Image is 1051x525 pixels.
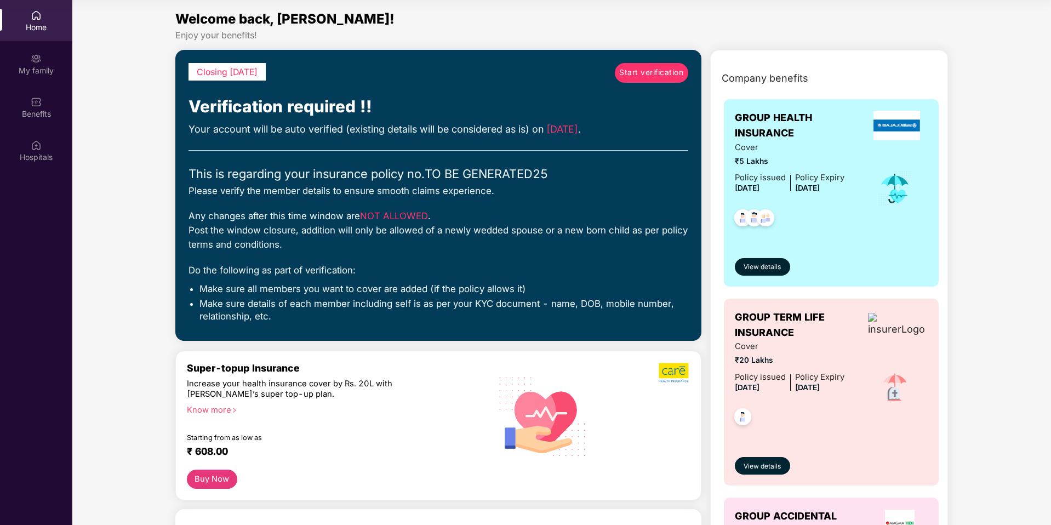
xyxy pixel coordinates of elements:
[31,140,42,151] img: svg+xml;base64,PHN2ZyBpZD0iSG9zcGl0YWxzIiB4bWxucz0iaHR0cDovL3d3dy53My5vcmcvMjAwMC9zdmciIHdpZHRoPS...
[175,30,949,41] div: Enjoy your benefits!
[752,206,779,233] img: svg+xml;base64,PHN2ZyB4bWxucz0iaHR0cDovL3d3dy53My5vcmcvMjAwMC9zdmciIHdpZHRoPSI0OC45NDMiIGhlaWdodD...
[795,371,844,384] div: Policy Expiry
[189,164,688,183] div: This is regarding your insurance policy no. TO BE GENERATED25
[735,184,759,192] span: [DATE]
[31,10,42,21] img: svg+xml;base64,PHN2ZyBpZD0iSG9tZSIgeG1sbnM9Imh0dHA6Ly93d3cudzMub3JnLzIwMDAvc3ZnIiB3aWR0aD0iMjAiIG...
[615,63,688,83] a: Start verification
[735,371,786,384] div: Policy issued
[729,405,756,432] img: svg+xml;base64,PHN2ZyB4bWxucz0iaHR0cDovL3d3dy53My5vcmcvMjAwMC9zdmciIHdpZHRoPSI0OC45NDMiIGhlaWdodD...
[189,122,688,137] div: Your account will be auto verified (existing details will be considered as is) on .
[189,94,688,119] div: Verification required !!
[31,53,42,64] img: svg+xml;base64,PHN2ZyB3aWR0aD0iMjAiIGhlaWdodD0iMjAiIHZpZXdCb3g9IjAgMCAyMCAyMCIgZmlsbD0ibm9uZSIgeG...
[187,433,434,441] div: Starting from as low as
[735,156,844,168] span: ₹5 Lakhs
[31,96,42,107] img: svg+xml;base64,PHN2ZyBpZD0iQmVuZWZpdHMiIHhtbG5zPSJodHRwOi8vd3d3LnczLm9yZy8yMDAwL3N2ZyIgd2lkdGg9Ij...
[735,310,866,341] span: GROUP TERM LIFE INSURANCE
[546,123,578,135] span: [DATE]
[197,67,258,77] span: Closing [DATE]
[795,172,844,184] div: Policy Expiry
[735,110,866,141] span: GROUP HEALTH INSURANCE
[744,461,781,472] span: View details
[187,470,237,489] button: Buy Now
[744,262,781,272] span: View details
[187,379,433,400] div: Increase your health insurance cover by Rs. 20L with [PERSON_NAME]’s super top-up plan.
[189,209,688,252] div: Any changes after this time window are . Post the window closure, addition will only be allowed o...
[231,407,237,413] span: right
[735,172,786,184] div: Policy issued
[877,170,913,207] img: icon
[741,206,768,233] img: svg+xml;base64,PHN2ZyB4bWxucz0iaHR0cDovL3d3dy53My5vcmcvMjAwMC9zdmciIHdpZHRoPSI0OC45NDMiIGhlaWdodD...
[735,141,844,154] span: Cover
[876,369,914,407] img: icon
[722,71,808,86] span: Company benefits
[729,206,756,233] img: svg+xml;base64,PHN2ZyB4bWxucz0iaHR0cDovL3d3dy53My5vcmcvMjAwMC9zdmciIHdpZHRoPSI0OC45NDMiIGhlaWdodD...
[199,298,688,322] li: Make sure details of each member including self is as per your KYC document - name, DOB, mobile n...
[795,383,820,392] span: [DATE]
[199,283,688,295] li: Make sure all members you want to cover are added (if the policy allows it)
[735,340,844,353] span: Cover
[187,446,470,459] div: ₹ 608.00
[795,184,820,192] span: [DATE]
[735,355,844,367] span: ₹20 Lakhs
[735,457,790,475] button: View details
[360,210,428,221] span: NOT ALLOWED
[187,362,481,374] div: Super-topup Insurance
[659,362,690,383] img: b5dec4f62d2307b9de63beb79f102df3.png
[187,405,474,413] div: Know more
[735,383,759,392] span: [DATE]
[735,258,790,276] button: View details
[619,67,683,79] span: Start verification
[189,184,688,198] div: Please verify the member details to ensure smooth claims experience.
[175,11,395,27] span: Welcome back, [PERSON_NAME]!
[490,363,595,469] img: svg+xml;base64,PHN2ZyB4bWxucz0iaHR0cDovL3d3dy53My5vcmcvMjAwMC9zdmciIHhtbG5zOnhsaW5rPSJodHRwOi8vd3...
[868,313,925,337] img: insurerLogo
[873,111,921,140] img: insurerLogo
[189,263,688,277] div: Do the following as part of verification:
